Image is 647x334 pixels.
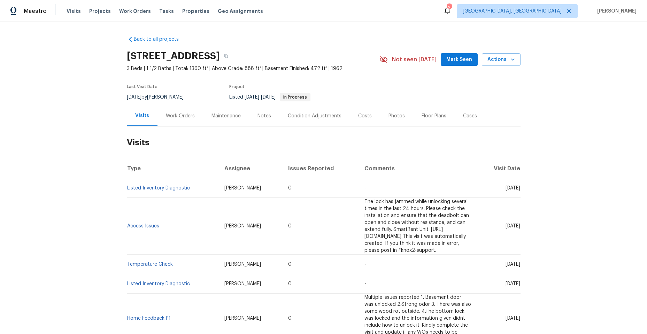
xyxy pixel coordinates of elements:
span: [GEOGRAPHIC_DATA], [GEOGRAPHIC_DATA] [463,8,562,15]
span: - [364,262,366,267]
div: by [PERSON_NAME] [127,93,192,101]
span: The lock has jammed while unlocking several times in the last 24 hours. Please check the installa... [364,199,469,253]
h2: Visits [127,126,521,159]
span: - [364,186,366,191]
span: Maestro [24,8,47,15]
span: Properties [182,8,209,15]
a: Access Issues [127,224,159,228]
a: Temperature Check [127,262,173,267]
div: Photos [388,112,405,119]
span: Listed [229,95,310,100]
span: Work Orders [119,8,151,15]
span: [DATE] [506,316,520,321]
span: - [364,281,366,286]
div: Floor Plans [422,112,446,119]
div: Cases [463,112,477,119]
span: 0 [288,186,292,191]
div: Condition Adjustments [288,112,341,119]
div: Work Orders [166,112,195,119]
span: Tasks [159,9,174,14]
span: [DATE] [506,224,520,228]
button: Copy Address [220,50,232,62]
span: Projects [89,8,111,15]
span: [DATE] [506,281,520,286]
span: [DATE] [506,186,520,191]
span: [PERSON_NAME] [224,281,261,286]
span: In Progress [280,95,310,99]
th: Comments [359,159,477,178]
div: Maintenance [211,112,241,119]
span: [PERSON_NAME] [594,8,637,15]
th: Visit Date [477,159,521,178]
div: 2 [447,4,452,11]
a: Back to all projects [127,36,194,43]
th: Type [127,159,219,178]
button: Mark Seen [441,53,478,66]
span: [PERSON_NAME] [224,316,261,321]
span: [DATE] [261,95,276,100]
span: Visits [67,8,81,15]
span: [PERSON_NAME] [224,224,261,228]
span: [PERSON_NAME] [224,262,261,267]
span: Last Visit Date [127,85,157,89]
div: Visits [135,112,149,119]
div: Costs [358,112,372,119]
a: Listed Inventory Diagnostic [127,281,190,286]
span: [DATE] [127,95,141,100]
span: 0 [288,262,292,267]
th: Issues Reported [283,159,359,178]
span: Mark Seen [446,55,472,64]
h2: [STREET_ADDRESS] [127,53,220,60]
th: Assignee [219,159,283,178]
span: 0 [288,316,292,321]
a: Listed Inventory Diagnostic [127,186,190,191]
span: Geo Assignments [218,8,263,15]
span: [PERSON_NAME] [224,186,261,191]
span: - [245,95,276,100]
span: 0 [288,281,292,286]
button: Actions [482,53,521,66]
a: Home Feedback P1 [127,316,171,321]
div: Notes [257,112,271,119]
span: 0 [288,224,292,228]
span: [DATE] [245,95,259,100]
span: Project [229,85,245,89]
span: Not seen [DATE] [392,56,437,63]
span: Actions [487,55,515,64]
span: [DATE] [506,262,520,267]
span: 3 Beds | 1 1/2 Baths | Total: 1360 ft² | Above Grade: 888 ft² | Basement Finished: 472 ft² | 1962 [127,65,379,72]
